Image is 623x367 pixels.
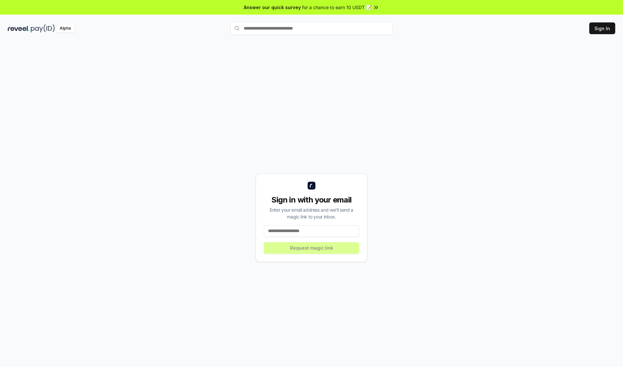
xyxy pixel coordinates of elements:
div: Enter your email address and we’ll send a magic link to your inbox. [264,206,359,220]
img: logo_small [308,182,315,190]
button: Sign In [589,22,615,34]
div: Alpha [56,24,74,33]
span: for a chance to earn 10 USDT 📝 [302,4,372,11]
span: Answer our quick survey [244,4,301,11]
img: pay_id [31,24,55,33]
img: reveel_dark [8,24,30,33]
div: Sign in with your email [264,195,359,205]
